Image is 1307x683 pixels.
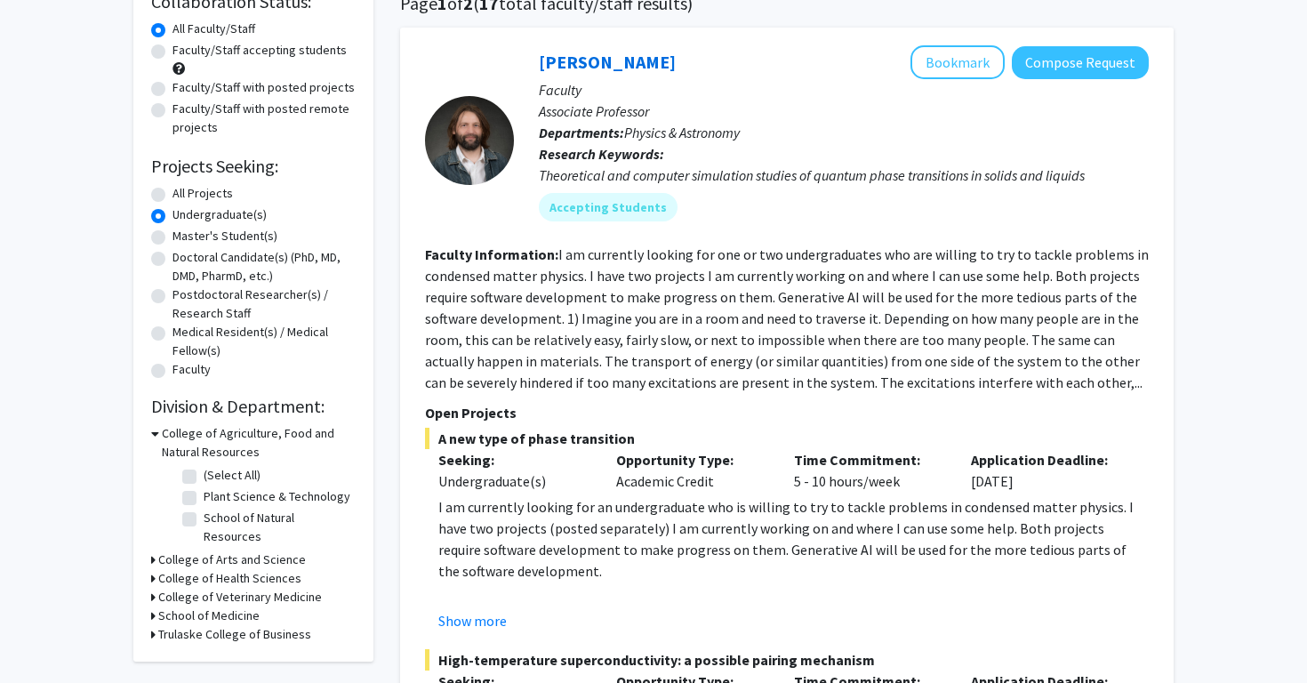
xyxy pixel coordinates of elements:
[158,607,260,625] h3: School of Medicine
[1012,46,1149,79] button: Compose Request to Wouter Montfrooij
[172,100,356,137] label: Faculty/Staff with posted remote projects
[172,227,277,245] label: Master's Student(s)
[158,625,311,644] h3: Trulaske College of Business
[172,360,211,379] label: Faculty
[151,396,356,417] h2: Division & Department:
[172,41,347,60] label: Faculty/Staff accepting students
[958,449,1135,492] div: [DATE]
[204,466,261,485] label: (Select All)
[539,193,678,221] mat-chip: Accepting Students
[781,449,958,492] div: 5 - 10 hours/week
[971,449,1122,470] p: Application Deadline:
[172,78,355,97] label: Faculty/Staff with posted projects
[425,649,1149,671] span: High-temperature superconductivity: a possible pairing mechanism
[172,285,356,323] label: Postdoctoral Researcher(s) / Research Staff
[425,245,1149,391] fg-read-more: I am currently looking for one or two undergraduates who are willing to try to tackle problems in...
[172,184,233,203] label: All Projects
[910,45,1005,79] button: Add Wouter Montfrooij to Bookmarks
[158,569,301,588] h3: College of Health Sciences
[438,449,589,470] p: Seeking:
[539,124,624,141] b: Departments:
[162,424,356,462] h3: College of Agriculture, Food and Natural Resources
[204,487,350,506] label: Plant Science & Technology
[172,20,255,38] label: All Faculty/Staff
[539,165,1149,186] div: Theoretical and computer simulation studies of quantum phase transitions in solids and liquids
[425,402,1149,423] p: Open Projects
[794,449,945,470] p: Time Commitment:
[438,496,1149,582] p: I am currently looking for an undergraduate who is willing to try to tackle problems in condensed...
[425,428,1149,449] span: A new type of phase transition
[172,323,356,360] label: Medical Resident(s) / Medical Fellow(s)
[13,603,76,670] iframe: Chat
[438,470,589,492] div: Undergraduate(s)
[624,124,740,141] span: Physics & Astronomy
[158,550,306,569] h3: College of Arts and Science
[151,156,356,177] h2: Projects Seeking:
[172,248,356,285] label: Doctoral Candidate(s) (PhD, MD, DMD, PharmD, etc.)
[539,79,1149,100] p: Faculty
[603,449,781,492] div: Academic Credit
[172,205,267,224] label: Undergraduate(s)
[438,610,507,631] button: Show more
[425,245,558,263] b: Faculty Information:
[204,509,351,546] label: School of Natural Resources
[158,588,322,607] h3: College of Veterinary Medicine
[539,145,664,163] b: Research Keywords:
[539,100,1149,122] p: Associate Professor
[616,449,767,470] p: Opportunity Type:
[539,51,676,73] a: [PERSON_NAME]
